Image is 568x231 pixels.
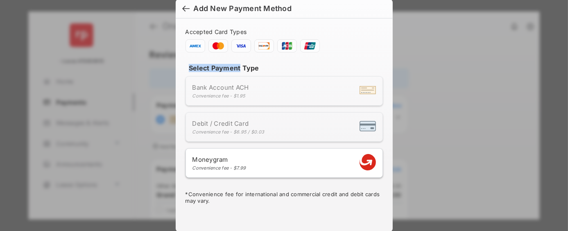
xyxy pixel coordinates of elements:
span: Bank Account ACH [192,84,249,91]
div: Convenience fee - $6.95 / $0.03 [192,129,265,135]
span: Accepted Card Types [186,28,250,35]
span: Debit / Credit Card [192,120,265,127]
div: Convenience fee - $7.99 [192,165,246,171]
div: * Convenience fee for international and commercial credit and debit cards may vary. [186,191,383,206]
span: Moneygram [192,156,246,163]
div: Convenience fee - $1.95 [192,93,249,99]
h4: Select Payment Type [186,64,383,72]
div: Add New Payment Method [194,4,292,13]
